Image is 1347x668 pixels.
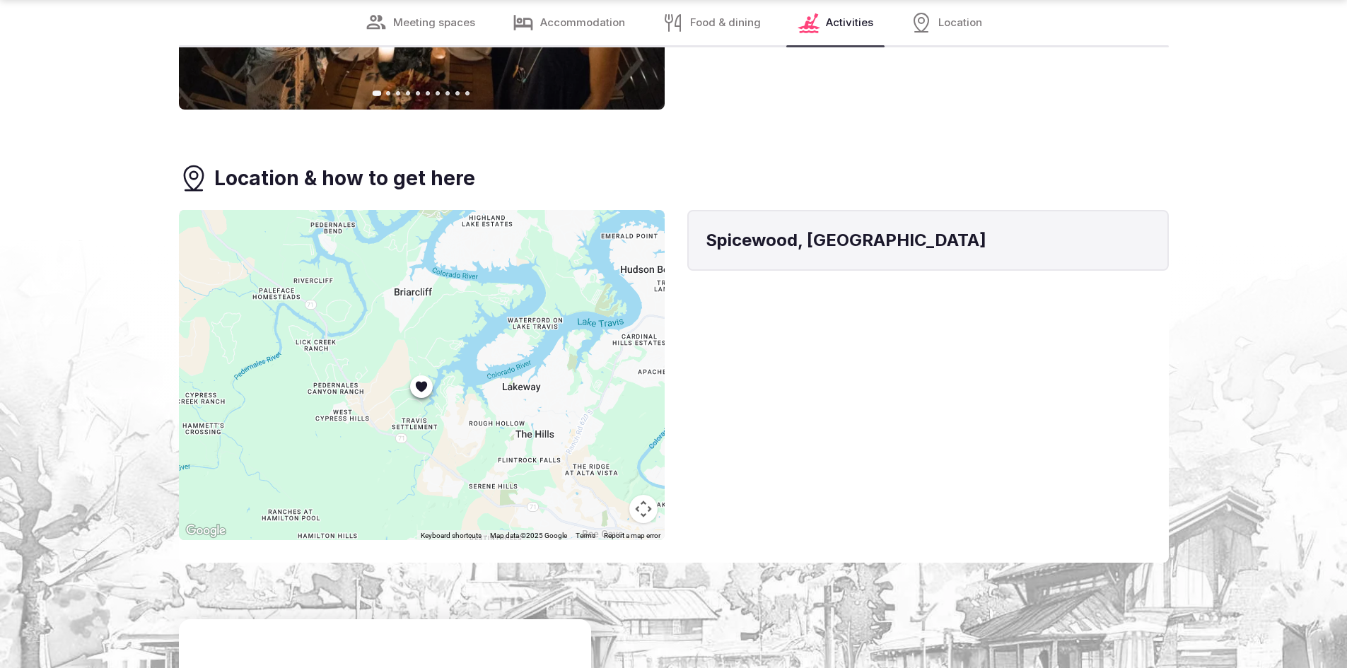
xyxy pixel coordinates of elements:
[426,91,430,95] button: Go to slide 6
[604,532,660,539] a: Report a map error
[706,228,1150,252] h4: Spicewood, [GEOGRAPHIC_DATA]
[416,91,420,95] button: Go to slide 5
[436,91,440,95] button: Go to slide 7
[421,531,482,541] button: Keyboard shortcuts
[629,495,658,523] button: Map camera controls
[214,165,475,192] h3: Location & how to get here
[373,91,382,97] button: Go to slide 1
[182,522,229,540] img: Google
[938,16,982,30] span: Location
[826,16,873,30] span: Activities
[576,532,595,539] a: Terms (opens in new tab)
[406,91,410,95] button: Go to slide 4
[540,16,625,30] span: Accommodation
[465,91,470,95] button: Go to slide 10
[396,91,400,95] button: Go to slide 3
[386,91,390,95] button: Go to slide 2
[455,91,460,95] button: Go to slide 9
[393,16,475,30] span: Meeting spaces
[490,532,567,539] span: Map data ©2025 Google
[690,16,761,30] span: Food & dining
[182,522,229,540] a: Open this area in Google Maps (opens a new window)
[445,91,450,95] button: Go to slide 8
